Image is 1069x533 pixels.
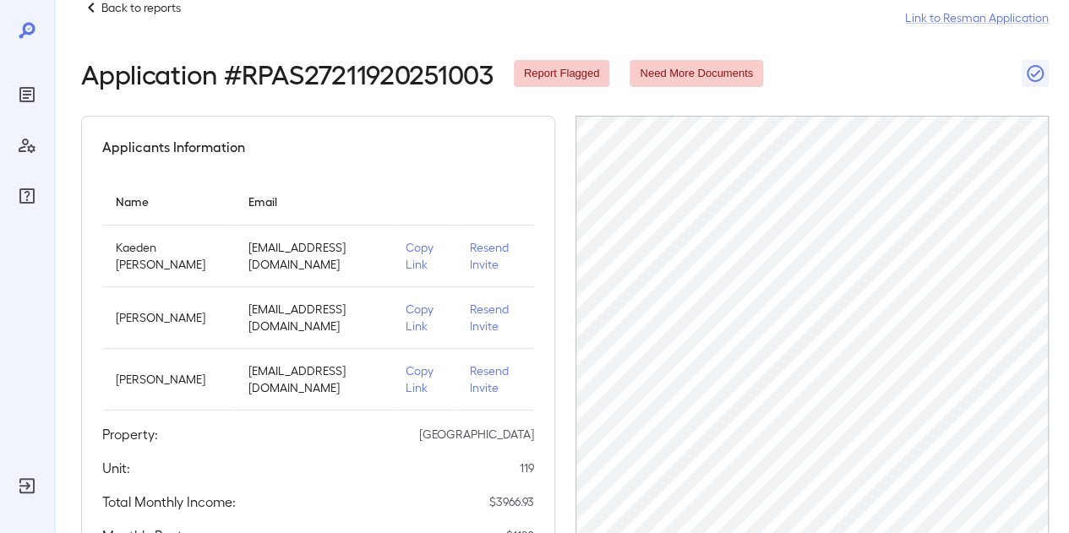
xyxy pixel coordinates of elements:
p: [EMAIL_ADDRESS][DOMAIN_NAME] [248,301,379,334]
p: 119 [520,460,534,476]
h5: Total Monthly Income: [102,492,236,512]
h5: Unit: [102,458,130,478]
span: Need More Documents [630,66,763,82]
p: Kaeden [PERSON_NAME] [116,239,221,273]
th: Name [102,177,235,226]
button: Close Report [1022,60,1049,87]
p: [EMAIL_ADDRESS][DOMAIN_NAME] [248,362,379,396]
h5: Property: [102,424,158,444]
p: Resend Invite [470,362,521,396]
p: [PERSON_NAME] [116,371,221,388]
p: [PERSON_NAME] [116,309,221,326]
p: Copy Link [406,301,443,334]
h2: Application # RPAS27211920251003 [81,58,494,89]
p: Resend Invite [470,239,521,273]
p: [EMAIL_ADDRESS][DOMAIN_NAME] [248,239,379,273]
th: Email [235,177,393,226]
p: [GEOGRAPHIC_DATA] [419,426,534,443]
div: Log Out [14,472,41,499]
p: Copy Link [406,239,443,273]
p: Copy Link [406,362,443,396]
table: simple table [102,177,534,411]
a: Link to Resman Application [905,9,1049,26]
p: Resend Invite [470,301,521,334]
div: FAQ [14,182,41,209]
p: $ 3966.93 [489,493,534,510]
div: Manage Users [14,132,41,159]
span: Report Flagged [514,66,610,82]
h5: Applicants Information [102,137,245,157]
div: Reports [14,81,41,108]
